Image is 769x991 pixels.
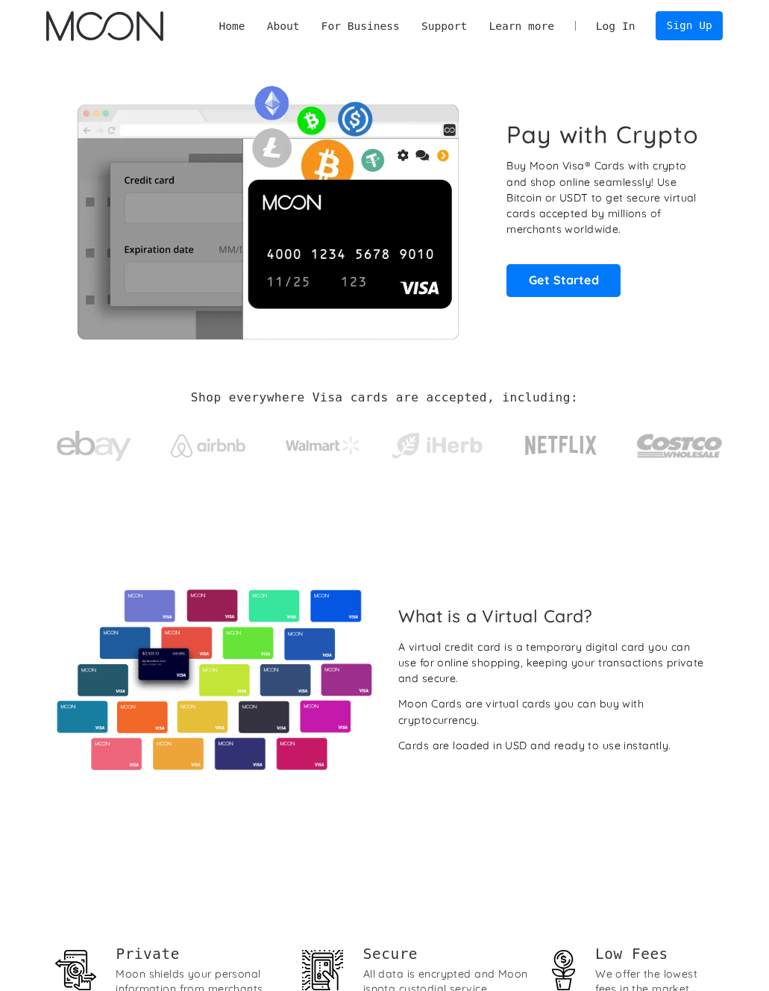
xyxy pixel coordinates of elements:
h2: Secure [363,944,528,964]
a: ebay [46,407,142,477]
img: Moon Logo [46,11,163,41]
a: iHerb [389,414,485,470]
div: For Business [321,18,400,34]
img: iHerb [389,429,485,463]
a: Log In [585,12,646,40]
a: Netflix [503,412,618,472]
div: For Business [310,18,410,34]
a: Costco [636,407,723,478]
a: Airbnb [160,419,257,465]
img: ebay [57,422,131,469]
div: About [256,18,310,34]
div: Support [421,18,467,34]
img: Moon Cards let you spend your crypto anywhere Visa is accepted. [46,77,489,340]
h1: Private [116,944,280,964]
img: Walmart [286,437,360,454]
img: Costco [636,422,723,470]
a: Walmart [274,422,371,462]
h2: What is a Virtual Card? [398,606,711,627]
img: Money stewardship [543,950,584,991]
div: Cards are loaded in USD and ready to use instantly. [398,738,671,754]
h1: Pay with Crypto [506,120,699,149]
img: Virtual cards from Moon [55,590,374,770]
img: Privacy [55,950,96,991]
a: Get Started [506,264,621,297]
div: Learn more [478,18,565,34]
img: Airbnb [171,434,245,457]
h2: Shop everywhere Visa cards are accepted, including: [191,390,578,404]
a: home [46,11,163,41]
a: Home [208,18,256,34]
img: Security [302,950,343,991]
h1: Low Fees [595,944,714,964]
div: Moon Cards are virtual cards you can buy with cryptocurrency. [398,696,711,728]
div: About [267,18,300,34]
div: Support [410,18,478,34]
div: Learn more [489,18,554,34]
img: Netflix [524,427,598,464]
p: Buy Moon Visa® Cards with crypto and shop online seamlessly! Use Bitcoin or USDT to get secure vi... [506,158,709,237]
div: A virtual credit card is a temporary digital card you can use for online shopping, keeping your t... [398,640,711,687]
a: Sign Up [656,11,724,40]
